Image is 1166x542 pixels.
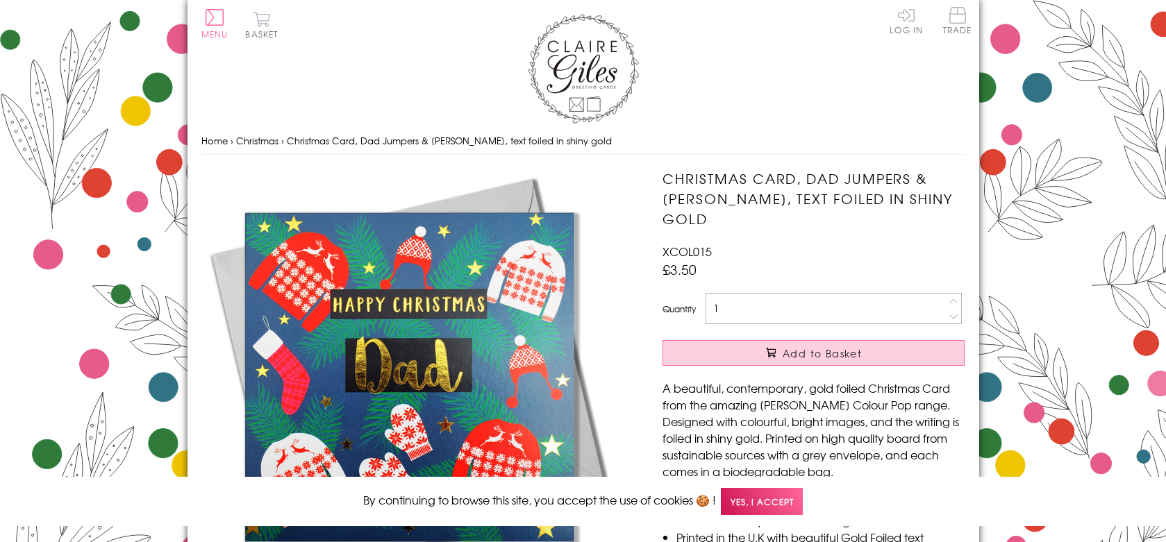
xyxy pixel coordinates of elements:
span: › [231,134,233,147]
img: Claire Giles Greetings Cards [528,14,639,124]
h1: Christmas Card, Dad Jumpers & [PERSON_NAME], text foiled in shiny gold [663,169,965,228]
a: Trade [943,7,972,37]
span: Yes, I accept [721,488,803,515]
a: Home [201,134,228,147]
span: Add to Basket [783,346,862,360]
button: Basket [243,11,281,38]
button: Add to Basket [663,340,965,366]
span: £3.50 [663,260,697,279]
span: Menu [201,28,228,40]
p: A beautiful, contemporary, gold foiled Christmas Card from the amazing [PERSON_NAME] Colour Pop r... [663,380,965,480]
span: XCOL015 [663,243,712,260]
span: Trade [943,7,972,34]
label: Quantity [663,303,696,315]
a: Log In [890,7,923,34]
span: Christmas Card, Dad Jumpers & [PERSON_NAME], text foiled in shiny gold [287,134,612,147]
button: Menu [201,9,228,38]
a: Christmas [236,134,278,147]
nav: breadcrumbs [201,127,965,155]
span: › [281,134,284,147]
